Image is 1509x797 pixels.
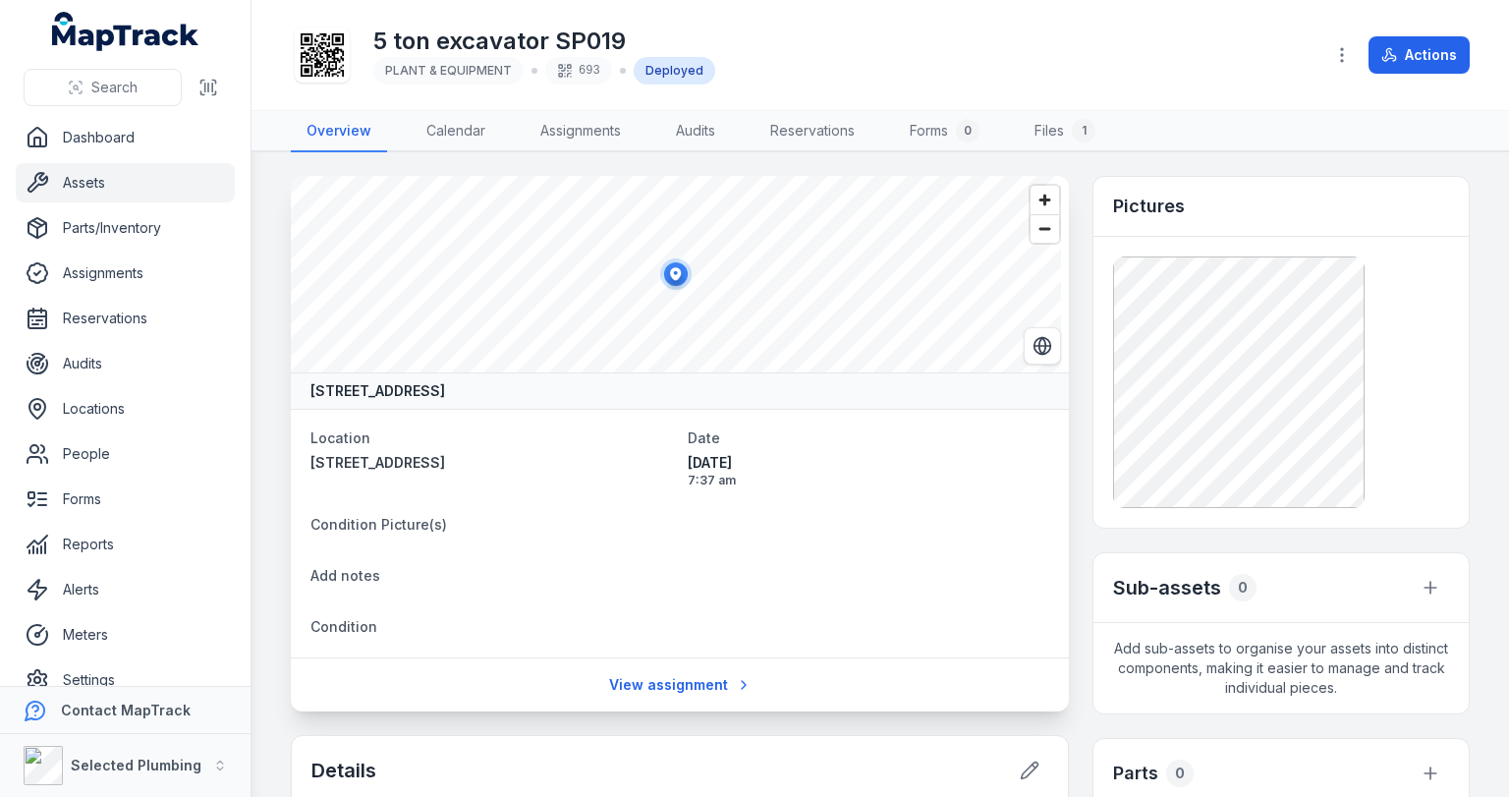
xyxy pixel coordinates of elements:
[634,57,715,85] div: Deployed
[310,454,445,471] span: [STREET_ADDRESS]
[16,299,235,338] a: Reservations
[385,63,512,78] span: PLANT & EQUIPMENT
[16,434,235,474] a: People
[16,615,235,655] a: Meters
[1369,36,1470,74] button: Actions
[16,480,235,519] a: Forms
[1031,186,1059,214] button: Zoom in
[71,757,201,773] strong: Selected Plumbing
[310,516,447,533] span: Condition Picture(s)
[311,757,376,784] h2: Details
[1113,574,1221,601] h2: Sub-assets
[16,344,235,383] a: Audits
[373,26,715,57] h1: 5 ton excavator SP019
[688,473,1049,488] span: 7:37 am
[1024,327,1061,365] button: Switch to Satellite View
[16,254,235,293] a: Assignments
[291,111,387,152] a: Overview
[52,12,199,51] a: MapTrack
[310,567,380,584] span: Add notes
[310,618,377,635] span: Condition
[61,702,191,718] strong: Contact MapTrack
[24,69,182,106] button: Search
[1019,111,1111,152] a: Files1
[1113,760,1158,787] h3: Parts
[1031,214,1059,243] button: Zoom out
[411,111,501,152] a: Calendar
[1072,119,1095,142] div: 1
[16,163,235,202] a: Assets
[16,525,235,564] a: Reports
[16,570,235,609] a: Alerts
[660,111,731,152] a: Audits
[16,660,235,700] a: Settings
[16,208,235,248] a: Parts/Inventory
[16,118,235,157] a: Dashboard
[16,389,235,428] a: Locations
[596,666,764,704] a: View assignment
[688,429,720,446] span: Date
[91,78,138,97] span: Search
[310,429,370,446] span: Location
[310,381,445,401] strong: [STREET_ADDRESS]
[894,111,995,152] a: Forms0
[310,453,672,473] a: [STREET_ADDRESS]
[688,453,1049,473] span: [DATE]
[1093,623,1469,713] span: Add sub-assets to organise your assets into distinct components, making it easier to manage and t...
[956,119,979,142] div: 0
[754,111,870,152] a: Reservations
[1166,760,1194,787] div: 0
[545,57,612,85] div: 693
[525,111,637,152] a: Assignments
[1113,193,1185,220] h3: Pictures
[291,176,1061,372] canvas: Map
[688,453,1049,488] time: 10/6/2025, 7:37:35 AM
[1229,574,1257,601] div: 0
